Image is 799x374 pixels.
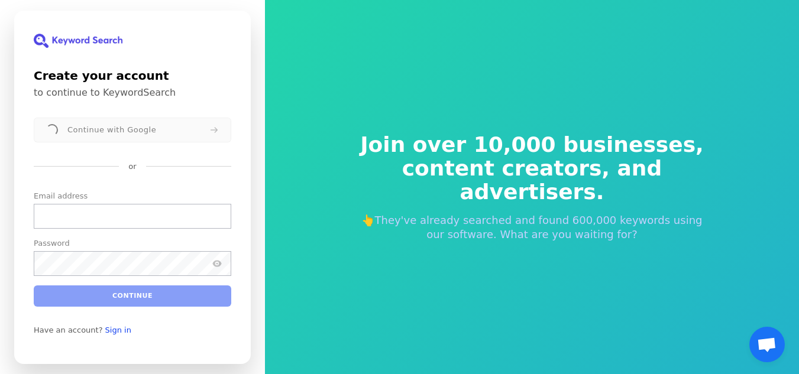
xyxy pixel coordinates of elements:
[128,161,136,172] p: or
[34,67,231,84] h1: Create your account
[34,87,231,99] p: to continue to KeywordSearch
[352,133,712,157] span: Join over 10,000 businesses,
[34,34,122,48] img: KeywordSearch
[352,213,712,242] p: 👆They've already searched and found 600,000 keywords using our software. What are you waiting for?
[352,157,712,204] span: content creators, and advertisers.
[749,327,785,362] a: Open chat
[105,325,131,334] a: Sign in
[210,256,224,270] button: Show password
[34,325,103,334] span: Have an account?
